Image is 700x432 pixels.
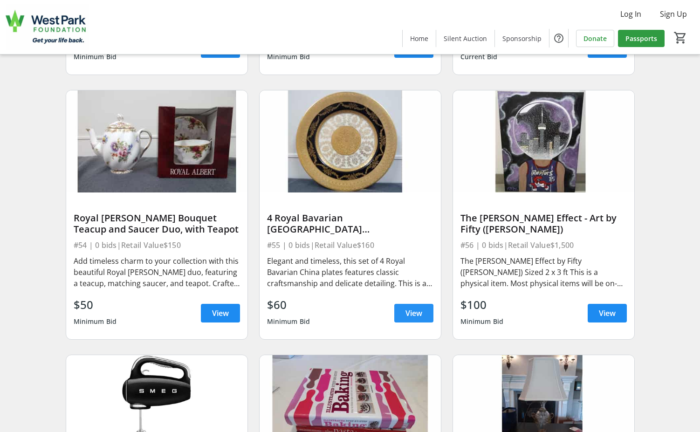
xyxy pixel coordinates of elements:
a: View [394,39,433,58]
div: Current Bid [460,48,498,65]
a: View [201,304,240,322]
a: Sponsorship [495,30,549,47]
button: Cart [672,29,689,46]
div: Minimum Bid [267,48,310,65]
img: West Park Healthcare Centre Foundation's Logo [6,4,89,50]
div: Add timeless charm to your collection with this beautiful Royal [PERSON_NAME] duo, featuring a te... [74,255,240,289]
div: Royal [PERSON_NAME] Bouquet Teacup and Saucer Duo, with Teapot [74,213,240,235]
div: Minimum Bid [460,313,504,330]
a: Silent Auction [436,30,494,47]
span: View [212,308,229,319]
span: Donate [583,34,607,43]
div: The [PERSON_NAME] Effect - Art by Fifty ([PERSON_NAME]) [460,213,627,235]
div: The [PERSON_NAME] Effect by Fifty ([PERSON_NAME]) Sized 2 x 3 ft This is a physical item. Most ph... [460,255,627,289]
a: Home [403,30,436,47]
div: #54 | 0 bids | Retail Value $150 [74,239,240,252]
div: 4 Royal Bavarian [GEOGRAPHIC_DATA] [GEOGRAPHIC_DATA] Plates [267,213,433,235]
a: View [588,39,627,58]
div: Elegant and timeless, this set of 4 Royal Bavarian China plates features classic craftsmanship an... [267,255,433,289]
div: #56 | 0 bids | Retail Value $1,500 [460,239,627,252]
img: 4 Royal Bavarian China Germany Plates [260,90,441,192]
button: Help [549,29,568,48]
div: $60 [267,296,310,313]
div: Minimum Bid [74,48,117,65]
span: Home [410,34,428,43]
span: Log In [620,8,641,20]
div: $50 [74,296,117,313]
span: View [405,308,422,319]
button: Sign Up [652,7,694,21]
a: View [588,304,627,322]
span: Sponsorship [502,34,542,43]
div: Minimum Bid [267,313,310,330]
button: Log In [613,7,649,21]
div: $100 [460,296,504,313]
div: Minimum Bid [74,313,117,330]
a: View [201,39,240,58]
a: View [394,304,433,322]
img: The Carter Effect - Art by Fifty (Adam McKnight) [453,90,634,192]
span: Passports [625,34,657,43]
span: Silent Auction [444,34,487,43]
span: View [599,308,616,319]
a: Passports [618,30,665,47]
span: Sign Up [660,8,687,20]
img: Royal Albert Bouquet Teacup and Saucer Duo, with Teapot [66,90,247,192]
div: #55 | 0 bids | Retail Value $160 [267,239,433,252]
a: Donate [576,30,614,47]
